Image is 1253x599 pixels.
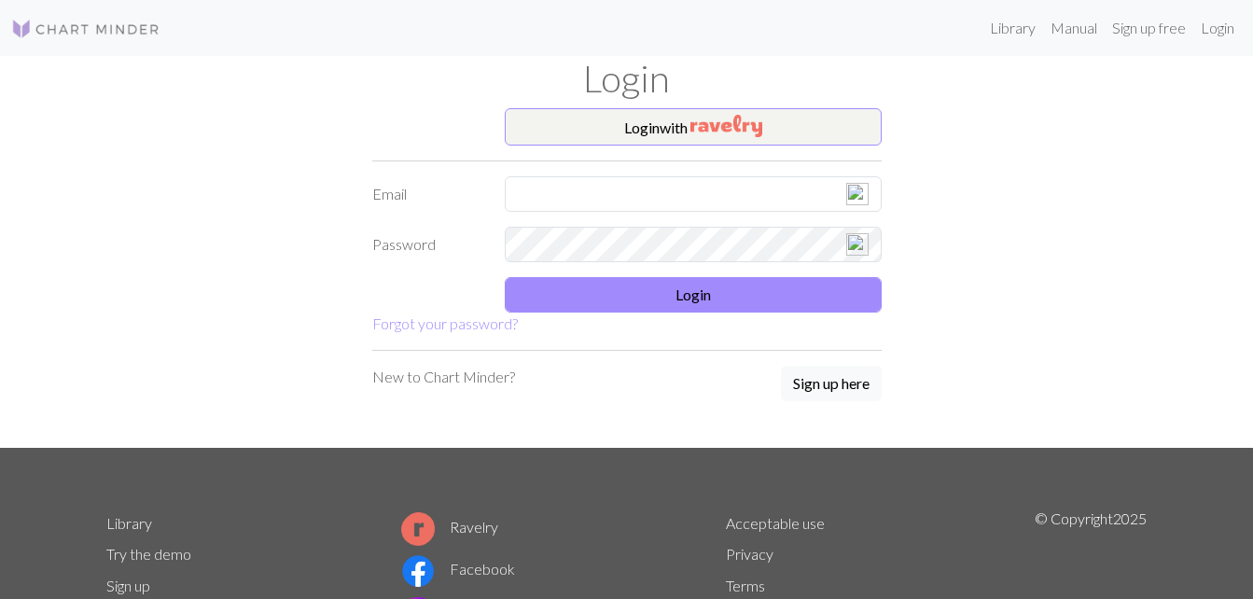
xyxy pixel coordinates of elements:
a: Acceptable use [726,514,825,532]
button: Sign up here [781,366,882,401]
a: Login [1193,9,1242,47]
a: Sign up [106,577,150,594]
a: Library [982,9,1043,47]
button: Login [505,277,882,313]
a: Sign up here [781,366,882,403]
a: Facebook [401,560,515,578]
a: Ravelry [401,518,498,536]
img: Ravelry [690,115,762,137]
img: npw-badge-icon-locked.svg [846,183,869,205]
a: Manual [1043,9,1105,47]
button: Loginwith [505,108,882,146]
a: Terms [726,577,765,594]
p: New to Chart Minder? [372,366,515,388]
a: Sign up free [1105,9,1193,47]
img: npw-badge-icon-locked.svg [846,233,869,256]
h1: Login [95,56,1159,101]
img: Facebook logo [401,554,435,588]
img: Logo [11,18,160,40]
label: Email [361,176,494,212]
a: Privacy [726,545,773,563]
img: Ravelry logo [401,512,435,546]
a: Library [106,514,152,532]
label: Password [361,227,494,262]
a: Try the demo [106,545,191,563]
a: Forgot your password? [372,314,518,332]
